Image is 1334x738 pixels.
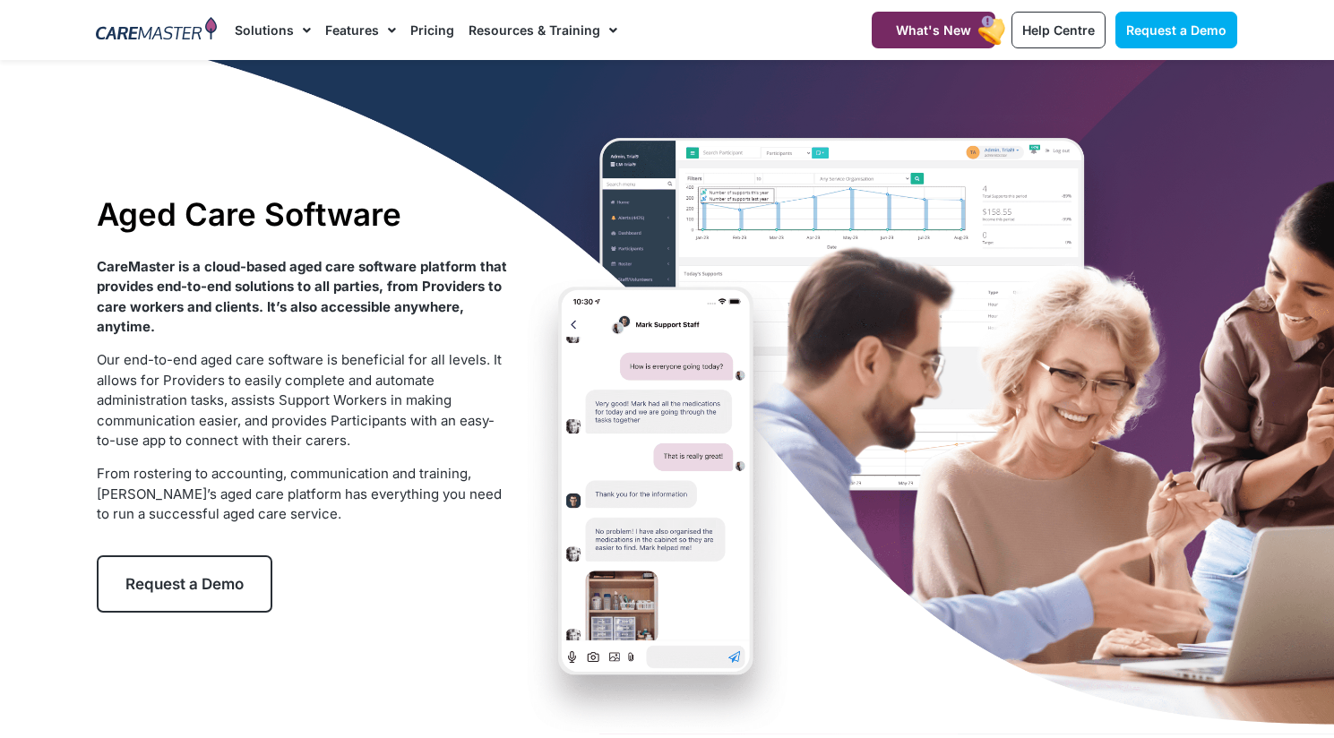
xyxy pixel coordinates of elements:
[1011,12,1106,48] a: Help Centre
[1115,12,1237,48] a: Request a Demo
[125,575,244,593] span: Request a Demo
[872,12,995,48] a: What's New
[1126,22,1226,38] span: Request a Demo
[97,351,502,449] span: Our end-to-end aged care software is beneficial for all levels. It allows for Providers to easily...
[896,22,971,38] span: What's New
[97,258,507,336] strong: CareMaster is a cloud-based aged care software platform that provides end-to-end solutions to all...
[97,195,508,233] h1: Aged Care Software
[96,17,217,44] img: CareMaster Logo
[97,465,502,522] span: From rostering to accounting, communication and training, [PERSON_NAME]’s aged care platform has ...
[1022,22,1095,38] span: Help Centre
[97,555,272,613] a: Request a Demo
